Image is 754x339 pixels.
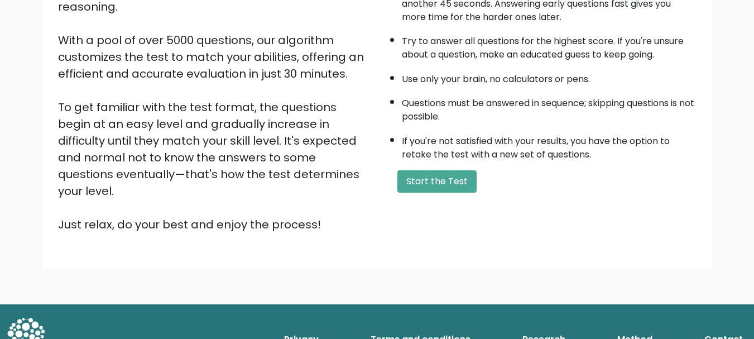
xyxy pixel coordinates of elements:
[402,91,697,123] li: Questions must be answered in sequence; skipping questions is not possible.
[397,170,477,193] button: Start the Test
[402,67,697,86] li: Use only your brain, no calculators or pens.
[402,129,697,161] li: If you're not satisfied with your results, you have the option to retake the test with a new set ...
[402,29,697,61] li: Try to answer all questions for the highest score. If you're unsure about a question, make an edu...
